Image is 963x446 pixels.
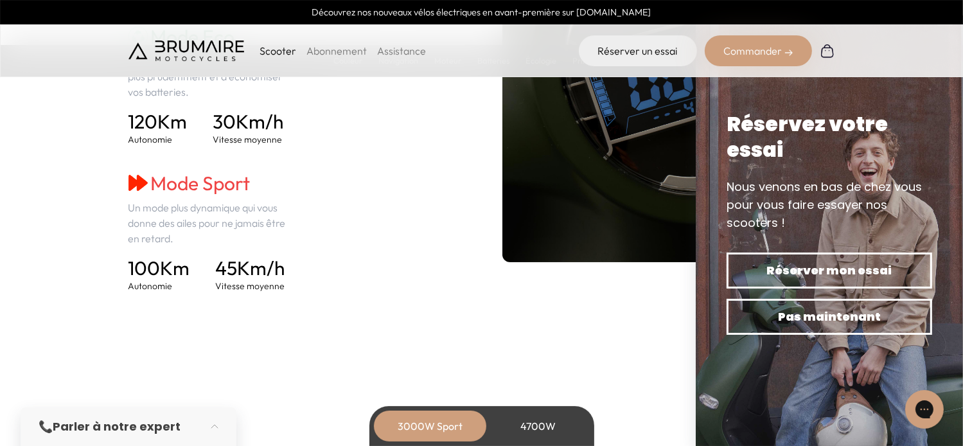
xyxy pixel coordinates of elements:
[128,256,190,280] h4: Km
[128,280,190,292] p: Autonomie
[128,110,188,133] h4: Km
[213,133,284,146] p: Vitesse moyenne
[213,109,236,134] span: 30
[216,256,238,280] span: 45
[705,35,812,66] div: Commander
[216,256,285,280] h4: Km/h
[899,386,950,433] iframe: Gorgias live chat messenger
[260,43,296,58] p: Scooter
[128,40,244,61] img: Brumaire Motocycles
[377,44,426,57] a: Assistance
[128,109,158,134] span: 120
[128,172,295,195] h3: Mode Sport
[128,256,161,280] span: 100
[128,174,148,193] img: mode-sport.png
[579,35,697,66] a: Réserver un essai
[487,411,590,442] div: 4700W
[820,43,835,58] img: Panier
[785,49,793,57] img: right-arrow-2.png
[213,110,284,133] h4: Km/h
[128,133,188,146] p: Autonomie
[216,280,285,292] p: Vitesse moyenne
[306,44,367,57] a: Abonnement
[379,411,482,442] div: 3000W Sport
[128,200,295,246] p: Un mode plus dynamique qui vous donne des ailes pour ne jamais être en retard.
